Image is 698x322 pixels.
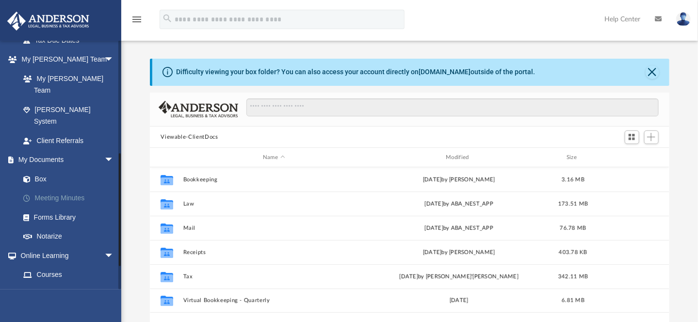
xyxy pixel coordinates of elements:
div: Name [183,153,364,162]
span: arrow_drop_down [104,246,124,266]
div: [DATE] by ABA_NEST_APP [369,200,550,209]
a: [PERSON_NAME] System [14,100,124,131]
a: Online Learningarrow_drop_down [7,246,124,265]
div: id [597,153,665,162]
button: Mail [183,225,364,231]
button: Tax [183,274,364,280]
div: [DATE] by [PERSON_NAME]'[PERSON_NAME] [369,273,550,281]
div: [DATE] by [PERSON_NAME] [369,248,550,257]
img: User Pic [676,12,691,26]
button: Close [646,65,659,79]
button: Bookkeeping [183,177,364,183]
a: Notarize [14,227,129,246]
span: 76.78 MB [560,225,586,231]
div: Difficulty viewing your box folder? You can also access your account directly on outside of the p... [176,67,535,77]
a: My [PERSON_NAME] Teamarrow_drop_down [7,50,124,69]
span: 403.78 KB [559,250,587,255]
div: id [154,153,179,162]
a: [DOMAIN_NAME] [419,68,471,76]
a: Box [14,169,124,189]
button: Switch to Grid View [625,130,639,144]
a: menu [131,18,143,25]
div: Modified [368,153,550,162]
button: Receipts [183,249,364,256]
a: Forms Library [14,208,124,227]
a: Client Referrals [14,131,124,150]
span: arrow_drop_down [104,50,124,70]
i: search [162,13,173,24]
span: 173.51 MB [558,201,588,207]
div: Size [554,153,593,162]
a: My [PERSON_NAME] Team [14,69,119,100]
div: [DATE] by [PERSON_NAME] [369,176,550,184]
span: 342.11 MB [558,274,588,279]
a: Courses [14,265,124,285]
button: Viewable-ClientDocs [161,133,218,142]
button: Add [644,130,659,144]
div: [DATE] by ABA_NEST_APP [369,224,550,233]
button: Virtual Bookkeeping - Quarterly [183,297,364,304]
i: menu [131,14,143,25]
input: Search files and folders [246,98,658,117]
a: Meeting Minutes [14,189,129,208]
button: Law [183,201,364,207]
img: Anderson Advisors Platinum Portal [4,12,92,31]
span: arrow_drop_down [104,150,124,170]
span: 6.81 MB [562,298,585,303]
a: Video Training [14,284,119,304]
span: 3.16 MB [562,177,585,182]
div: [DATE] [369,296,550,305]
a: My Documentsarrow_drop_down [7,150,129,170]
